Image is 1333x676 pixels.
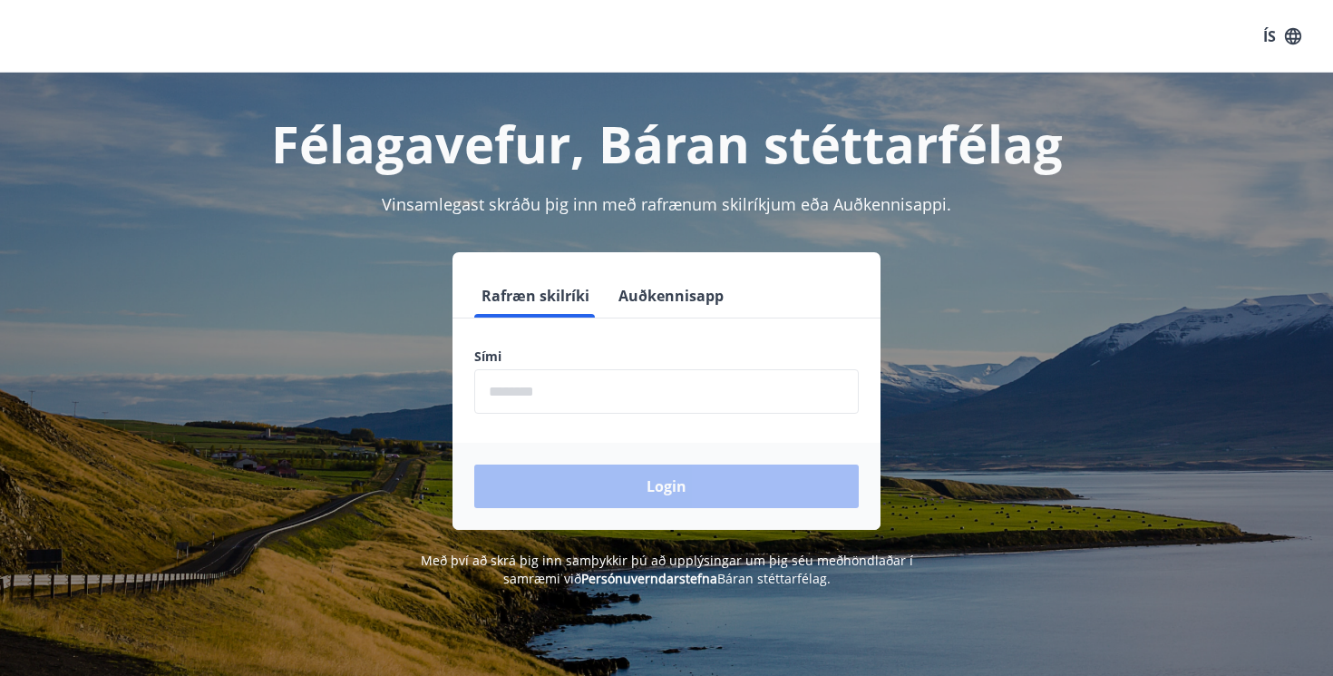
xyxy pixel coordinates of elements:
[421,552,913,587] span: Með því að skrá þig inn samþykkir þú að upplýsingar um þig séu meðhöndlaðar í samræmi við Báran s...
[1253,20,1311,53] button: ÍS
[474,274,597,318] button: Rafræn skilríki
[474,348,859,366] label: Sími
[611,274,731,318] button: Auðkennisapp
[581,570,717,587] a: Persónuverndarstefna
[382,193,951,215] span: Vinsamlegast skráðu þig inn með rafrænum skilríkjum eða Auðkennisappi.
[35,109,1298,178] h1: Félagavefur, Báran stéttarfélag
